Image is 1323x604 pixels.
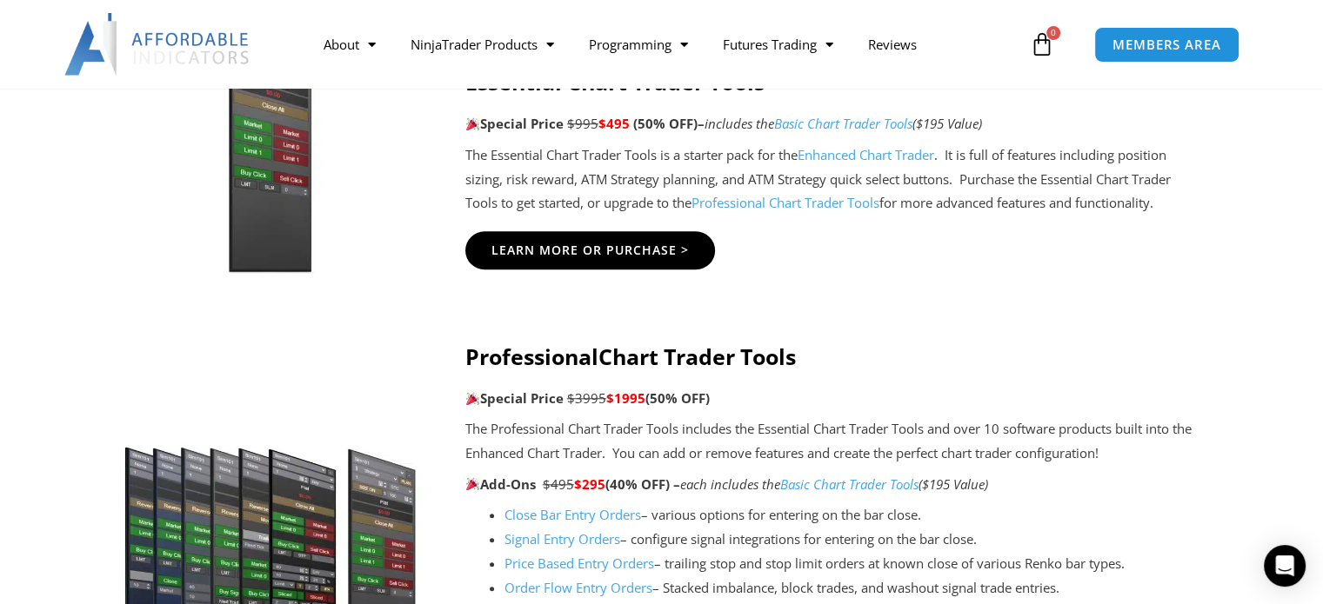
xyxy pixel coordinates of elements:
span: 0 [1046,26,1060,40]
img: Essential-Chart-Trader-Toolsjpg | Affordable Indicators – NinjaTrader [118,12,422,273]
a: Professional Chart Trader Tools [692,194,879,211]
a: Futures Trading [705,24,851,64]
h4: Professional [465,343,1206,369]
img: 🎉 [466,117,479,130]
nav: Menu [306,24,1026,64]
span: $1995 [606,389,645,407]
li: – various options for entering on the bar close. [504,503,1206,528]
span: $3995 [567,389,606,407]
a: MEMBERS AREA [1094,27,1239,63]
a: Basic Chart Trader Tools [774,115,912,132]
a: Basic Chart Trader Tools [780,475,919,493]
span: $495 [543,475,574,493]
span: $495 [598,115,630,132]
a: Learn More Or Purchase > [465,231,715,269]
span: $295 [574,475,605,493]
strong: Special Price [465,115,564,132]
span: $995 [567,115,598,132]
b: (40% OFF) – [605,475,680,493]
p: The Professional Chart Trader Tools includes the Essential Chart Trader Tools and over 10 softwar... [465,417,1206,466]
b: (50% OFF) [645,389,710,407]
div: Open Intercom Messenger [1264,545,1306,587]
img: 🎉 [466,392,479,405]
li: – trailing stop and stop limit orders at known close of various Renko bar types. [504,552,1206,576]
strong: Add-Ons [465,475,536,493]
a: Price Based Entry Orders [504,554,654,572]
a: Reviews [851,24,934,64]
strong: Chart Trader Tools [598,342,796,371]
p: The Essential Chart Trader Tools is a starter pack for the . It is full of features including pos... [465,143,1206,216]
img: 🎉 [466,477,479,490]
strong: Special Price [465,389,564,407]
span: Learn More Or Purchase > [491,244,689,256]
a: Programming [571,24,705,64]
a: Order Flow Entry Orders [504,579,652,596]
span: – [698,115,705,132]
span: (50% OFF) [633,115,698,132]
span: MEMBERS AREA [1113,38,1221,51]
a: 0 [1004,19,1080,70]
li: – configure signal integrations for entering on the bar close. [504,528,1206,552]
a: Enhanced Chart Trader [798,146,934,163]
a: NinjaTrader Products [393,24,571,64]
a: Close Bar Entry Orders [504,506,641,523]
a: Signal Entry Orders [504,530,620,548]
i: each includes the ($195 Value) [680,475,988,493]
i: includes the ($195 Value) [705,115,982,132]
li: – Stacked imbalance, block trades, and washout signal trade entries. [504,576,1206,601]
a: About [306,24,393,64]
img: LogoAI | Affordable Indicators – NinjaTrader [64,13,251,76]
